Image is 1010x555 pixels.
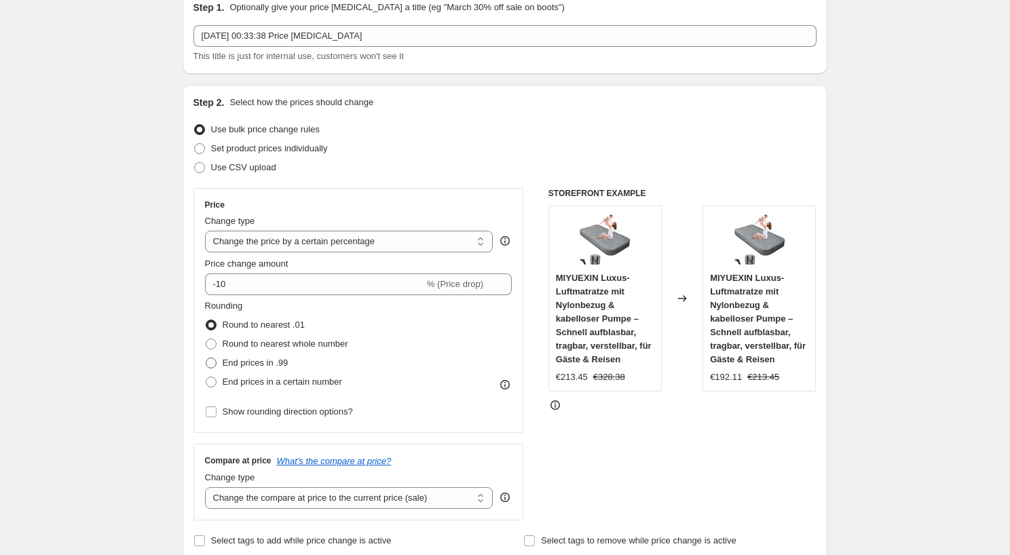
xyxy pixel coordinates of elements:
[229,1,564,14] p: Optionally give your price [MEDICAL_DATA] a title (eg "March 30% off sale on boots")
[556,273,652,364] span: MIYUEXIN Luxus-Luftmatratze mit Nylonbezug & kabelloser Pumpe – Schnell aufblasbar, tragbar, vers...
[541,535,736,546] span: Select tags to remove while price change is active
[193,25,817,47] input: 30% off holiday sale
[548,188,817,199] h6: STOREFRONT EXAMPLE
[223,339,348,349] span: Round to nearest whole number
[277,456,392,466] button: What's the compare at price?
[223,406,353,417] span: Show rounding direction options?
[498,234,512,248] div: help
[205,455,272,466] h3: Compare at price
[223,377,342,387] span: End prices in a certain number
[193,96,225,109] h2: Step 2.
[556,370,588,384] div: €213.45
[205,199,225,210] h3: Price
[229,96,373,109] p: Select how the prices should change
[211,535,392,546] span: Select tags to add while price change is active
[710,370,742,384] div: €192.11
[193,51,404,61] span: This title is just for internal use, customers won't see it
[498,491,512,504] div: help
[205,301,243,311] span: Rounding
[427,279,483,289] span: % (Price drop)
[193,1,225,14] h2: Step 1.
[205,472,255,482] span: Change type
[732,213,787,267] img: 71OapNrT3bL_80x.jpg
[211,143,328,153] span: Set product prices individually
[205,216,255,226] span: Change type
[211,124,320,134] span: Use bulk price change rules
[223,320,305,330] span: Round to nearest .01
[710,273,806,364] span: MIYUEXIN Luxus-Luftmatratze mit Nylonbezug & kabelloser Pumpe – Schnell aufblasbar, tragbar, vers...
[211,162,276,172] span: Use CSV upload
[205,259,288,269] span: Price change amount
[205,273,424,295] input: -15
[593,370,625,384] strike: €328.38
[747,370,779,384] strike: €213.45
[578,213,632,267] img: 71OapNrT3bL_80x.jpg
[223,358,288,368] span: End prices in .99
